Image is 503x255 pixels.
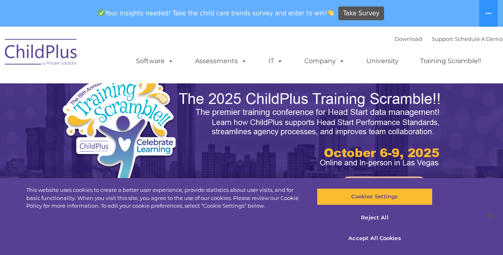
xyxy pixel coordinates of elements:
[395,36,503,42] font: |
[296,53,353,69] a: Company
[395,36,422,42] a: Download
[26,186,302,210] div: This website uses cookies to create a better user experience, provide statistics about user visit...
[128,53,182,69] a: Software
[342,176,426,199] a: Learn More
[412,53,489,69] a: Training Scramble!!
[343,6,380,21] span: Take Survey
[338,6,384,21] a: Take Survey
[98,10,104,16] img: ✅
[358,53,407,69] a: University
[95,5,337,21] span: Your insights needed! Take the child care trends survey and enter to win!
[1,33,82,74] img: ChildPlus by Procare Solutions
[328,10,334,16] img: 👏
[317,230,433,247] button: Accept All Cookies
[432,36,453,42] a: Support
[260,53,291,69] a: IT
[481,207,499,225] button: Close
[455,36,503,42] a: Schedule A Demo
[187,53,255,69] a: Assessments
[317,188,433,205] button: Cookies Settings
[317,209,433,226] button: Reject All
